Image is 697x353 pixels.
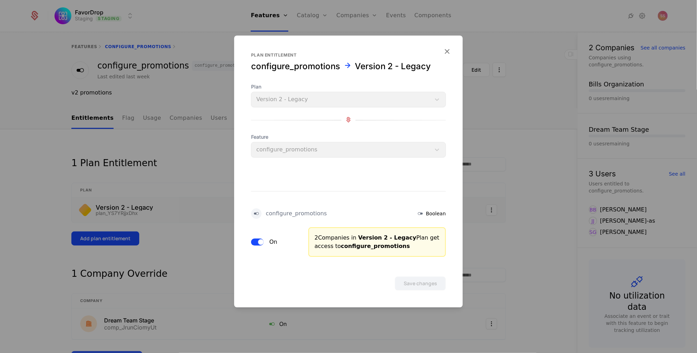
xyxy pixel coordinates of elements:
span: Feature [251,133,446,140]
span: Boolean [426,210,446,217]
div: Version 2 - Legacy [355,61,431,72]
span: Plan [251,83,446,90]
span: Version 2 - Legacy [358,234,416,241]
div: configure_promotions [266,211,327,216]
div: configure_promotions [251,61,340,72]
div: 2 Companies in Plan get access to [315,234,440,250]
button: Save changes [395,276,446,290]
div: Plan entitlement [251,52,446,58]
span: configure_promotions [341,243,410,249]
label: On [269,238,277,246]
